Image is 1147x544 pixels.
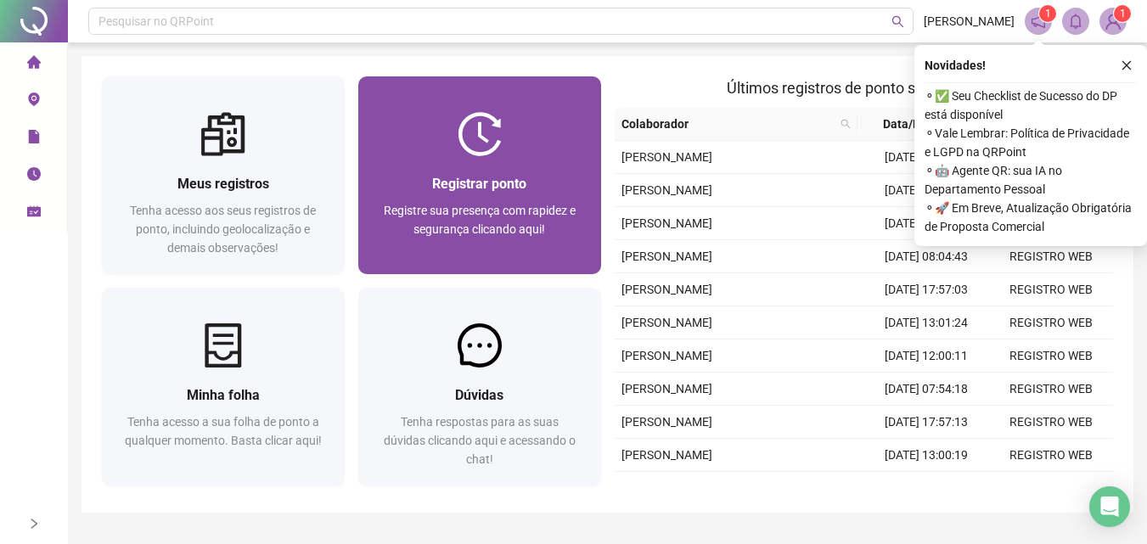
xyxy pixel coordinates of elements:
[384,204,576,236] span: Registre sua presença com rapidez e segurança clicando aqui!
[925,56,986,75] span: Novidades !
[988,306,1113,339] td: REGISTRO WEB
[863,439,988,472] td: [DATE] 13:00:19
[27,48,41,81] span: home
[621,415,712,429] span: [PERSON_NAME]
[988,472,1113,505] td: REGISTRO WEB
[988,273,1113,306] td: REGISTRO WEB
[1068,14,1083,29] span: bell
[102,288,345,485] a: Minha folhaTenha acesso a sua folha de ponto a qualquer momento. Basta clicar aqui!
[863,406,988,439] td: [DATE] 17:57:13
[863,472,988,505] td: [DATE] 12:00:18
[1045,8,1051,20] span: 1
[1114,5,1131,22] sup: Atualize o seu contato no menu Meus Dados
[621,283,712,296] span: [PERSON_NAME]
[863,273,988,306] td: [DATE] 17:57:03
[988,439,1113,472] td: REGISTRO WEB
[1121,59,1133,71] span: close
[1031,14,1046,29] span: notification
[891,15,904,28] span: search
[384,415,576,466] span: Tenha respostas para as suas dúvidas clicando aqui e acessando o chat!
[988,406,1113,439] td: REGISTRO WEB
[358,76,601,274] a: Registrar pontoRegistre sua presença com rapidez e segurança clicando aqui!
[432,176,526,192] span: Registrar ponto
[925,199,1137,236] span: ⚬ 🚀 Em Breve, Atualização Obrigatória de Proposta Comercial
[102,76,345,274] a: Meus registrosTenha acesso aos seus registros de ponto, incluindo geolocalização e demais observa...
[863,207,988,240] td: [DATE] 12:00:03
[358,288,601,485] a: DúvidasTenha respostas para as suas dúvidas clicando aqui e acessando o chat!
[621,216,712,230] span: [PERSON_NAME]
[27,160,41,193] span: clock-circle
[925,124,1137,161] span: ⚬ Vale Lembrar: Política de Privacidade e LGPD na QRPoint
[1089,486,1130,527] div: Open Intercom Messenger
[727,79,1001,97] span: Últimos registros de ponto sincronizados
[621,382,712,395] span: [PERSON_NAME]
[863,240,988,273] td: [DATE] 08:04:43
[621,448,712,462] span: [PERSON_NAME]
[455,387,503,403] span: Dúvidas
[621,316,712,329] span: [PERSON_NAME]
[130,204,316,255] span: Tenha acesso aos seus registros de ponto, incluindo geolocalização e demais observações!
[187,387,260,403] span: Minha folha
[1120,8,1126,20] span: 1
[1039,5,1056,22] sup: 1
[863,141,988,174] td: [DATE] 16:57:09
[988,240,1113,273] td: REGISTRO WEB
[621,115,834,133] span: Colaborador
[27,197,41,231] span: schedule
[28,518,40,530] span: right
[864,115,959,133] span: Data/Hora
[863,174,988,207] td: [DATE] 13:01:54
[924,12,1015,31] span: [PERSON_NAME]
[621,349,712,362] span: [PERSON_NAME]
[925,161,1137,199] span: ⚬ 🤖 Agente QR: sua IA no Departamento Pessoal
[863,373,988,406] td: [DATE] 07:54:18
[621,150,712,164] span: [PERSON_NAME]
[863,339,988,373] td: [DATE] 12:00:11
[27,122,41,156] span: file
[857,108,979,141] th: Data/Hora
[177,176,269,192] span: Meus registros
[925,87,1137,124] span: ⚬ ✅ Seu Checklist de Sucesso do DP está disponível
[841,119,851,129] span: search
[837,111,854,137] span: search
[863,306,988,339] td: [DATE] 13:01:24
[988,373,1113,406] td: REGISTRO WEB
[27,85,41,119] span: environment
[988,339,1113,373] td: REGISTRO WEB
[125,415,322,447] span: Tenha acesso a sua folha de ponto a qualquer momento. Basta clicar aqui!
[621,183,712,197] span: [PERSON_NAME]
[1100,8,1126,34] img: 91370
[621,250,712,263] span: [PERSON_NAME]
